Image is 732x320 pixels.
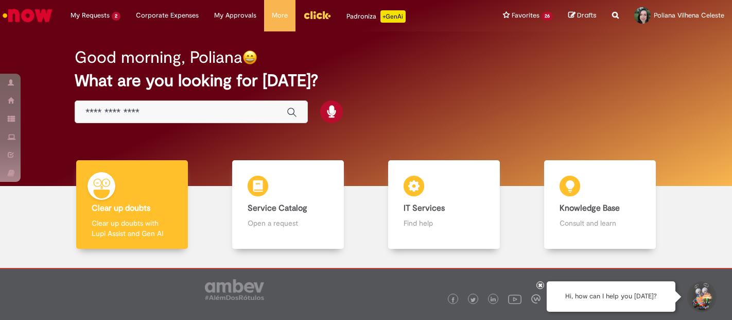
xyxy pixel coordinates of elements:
span: Drafts [577,10,597,20]
span: 2 [112,12,120,21]
img: logo_footer_twitter.png [470,297,476,302]
b: IT Services [404,203,445,213]
img: logo_footer_linkedin.png [491,297,496,303]
p: Find help [404,218,484,228]
a: IT Services Find help [366,160,522,249]
p: Open a request [248,218,328,228]
a: Service Catalog Open a request [210,160,366,249]
span: My Requests [71,10,110,21]
img: click_logo_yellow_360x200.png [303,7,331,23]
span: Corporate Expenses [136,10,199,21]
span: 26 [542,12,553,21]
a: Knowledge Base Consult and learn [522,160,678,249]
span: Favorites [512,10,539,21]
b: Knowledge Base [560,203,620,213]
p: +GenAi [380,10,406,23]
img: happy-face.png [242,50,257,65]
p: Consult and learn [560,218,640,228]
button: Start Support Conversation [686,281,717,312]
img: ServiceNow [1,5,54,26]
p: Clear up doubts with Lupi Assist and Gen AI [92,218,172,239]
a: Clear up doubts Clear up doubts with Lupi Assist and Gen AI [54,160,210,249]
h2: What are you looking for [DATE]? [75,72,657,90]
b: Service Catalog [248,203,307,213]
span: Poliana Vilhena Celeste [654,11,724,20]
h2: Good morning, Poliana [75,48,242,66]
span: More [272,10,288,21]
img: logo_footer_facebook.png [450,297,456,302]
img: logo_footer_workplace.png [531,294,541,304]
div: Padroniza [346,10,406,23]
b: Clear up doubts [92,203,150,213]
img: logo_footer_ambev_rotulo_gray.png [205,279,264,300]
div: Hi, how can I help you [DATE]? [547,281,675,312]
img: logo_footer_youtube.png [508,292,521,306]
a: Drafts [568,11,597,21]
span: My Approvals [214,10,256,21]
